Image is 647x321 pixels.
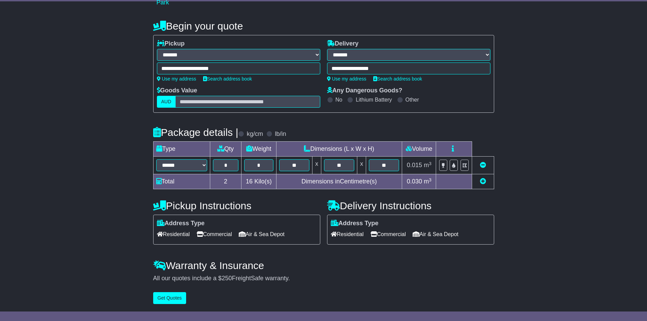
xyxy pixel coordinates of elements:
[157,40,185,48] label: Pickup
[331,220,379,227] label: Address Type
[480,162,486,168] a: Remove this item
[327,40,359,48] label: Delivery
[336,96,342,103] label: No
[241,142,276,157] td: Weight
[429,161,432,166] sup: 3
[246,178,253,185] span: 16
[210,174,241,189] td: 2
[222,275,232,282] span: 250
[153,260,494,271] h4: Warranty & Insurance
[402,142,436,157] td: Volume
[327,200,494,211] h4: Delivery Instructions
[153,200,320,211] h4: Pickup Instructions
[327,87,402,94] label: Any Dangerous Goods?
[153,142,210,157] td: Type
[157,87,197,94] label: Goods Value
[407,178,422,185] span: 0.030
[157,229,190,239] span: Residential
[480,178,486,185] a: Add new item
[203,76,252,82] a: Search address book
[153,127,238,138] h4: Package details |
[357,157,366,174] td: x
[153,174,210,189] td: Total
[153,20,494,32] h4: Begin your quote
[371,229,406,239] span: Commercial
[406,96,419,103] label: Other
[413,229,459,239] span: Air & Sea Depot
[239,229,285,239] span: Air & Sea Depot
[331,229,364,239] span: Residential
[157,76,196,82] a: Use my address
[429,177,432,182] sup: 3
[424,178,432,185] span: m
[424,162,432,168] span: m
[153,275,494,282] div: All our quotes include a $ FreightSafe warranty.
[327,76,366,82] a: Use my address
[276,142,402,157] td: Dimensions (L x W x H)
[157,220,205,227] label: Address Type
[356,96,392,103] label: Lithium Battery
[247,130,263,138] label: kg/cm
[210,142,241,157] td: Qty
[275,130,286,138] label: lb/in
[312,157,321,174] td: x
[153,292,186,304] button: Get Quotes
[197,229,232,239] span: Commercial
[276,174,402,189] td: Dimensions in Centimetre(s)
[241,174,276,189] td: Kilo(s)
[373,76,422,82] a: Search address book
[157,96,176,108] label: AUD
[407,162,422,168] span: 0.015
